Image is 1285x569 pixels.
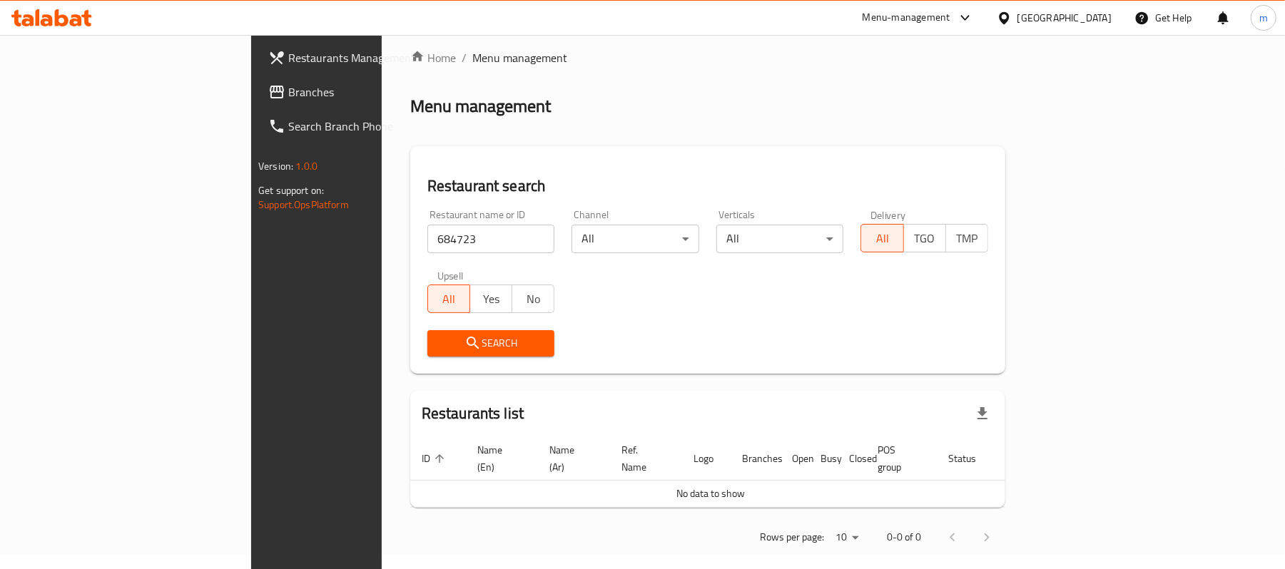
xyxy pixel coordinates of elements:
div: [GEOGRAPHIC_DATA] [1017,10,1112,26]
span: ID [422,450,449,467]
h2: Restaurant search [427,175,988,197]
span: TMP [952,228,982,249]
button: Yes [469,284,512,313]
span: Status [948,450,995,467]
table: enhanced table [410,437,1061,508]
span: POS group [878,441,920,476]
span: Menu management [472,49,567,66]
div: All [572,225,699,253]
span: Name (Ar) [549,441,593,476]
div: All [716,225,844,253]
h2: Restaurants list [422,403,524,424]
span: Search Branch Phone [288,118,454,135]
th: Branches [731,437,781,481]
span: All [867,228,898,249]
label: Delivery [870,210,906,220]
label: Upsell [437,270,464,280]
span: Name (En) [477,441,521,476]
a: Support.OpsPlatform [258,195,349,214]
span: Version: [258,157,293,175]
th: Open [781,437,809,481]
span: 1.0.0 [295,157,318,175]
span: No data to show [676,484,745,503]
span: Ref. Name [621,441,665,476]
div: Menu-management [863,9,950,26]
a: Search Branch Phone [257,109,466,143]
span: Branches [288,83,454,101]
div: Export file [965,396,1000,431]
button: No [512,284,554,313]
nav: breadcrumb [410,49,1005,66]
span: All [434,289,464,309]
div: Rows per page: [830,527,864,548]
span: Search [439,334,544,352]
span: Get support on: [258,181,324,200]
th: Logo [682,437,731,481]
h2: Menu management [410,95,551,118]
button: All [427,284,470,313]
span: Yes [476,289,507,309]
span: Restaurants Management [288,49,454,66]
th: Closed [838,437,866,481]
span: TGO [910,228,940,249]
button: Search [427,330,555,357]
input: Search for restaurant name or ID.. [427,225,555,253]
button: TGO [903,224,946,252]
a: Restaurants Management [257,41,466,75]
span: No [518,289,549,309]
span: m [1259,10,1268,26]
button: TMP [945,224,988,252]
button: All [860,224,903,252]
p: Rows per page: [760,528,824,546]
th: Busy [809,437,838,481]
p: 0-0 of 0 [887,528,921,546]
a: Branches [257,75,466,109]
